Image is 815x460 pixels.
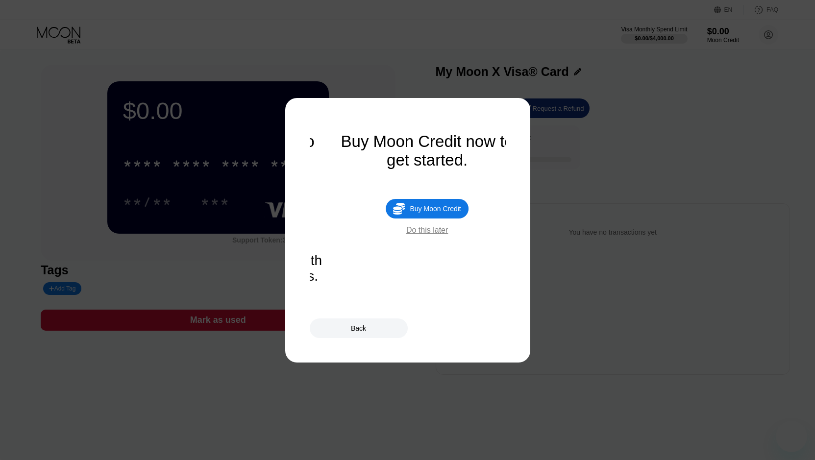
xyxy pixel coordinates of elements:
[386,199,468,218] div: Buy Moon Credit
[406,226,448,235] div: Do this later
[351,324,366,332] div: Back
[393,202,405,215] div: 
[310,318,408,338] div: Back
[410,205,461,213] div: Buy Moon Credit
[776,421,807,452] iframe: Button to launch messaging window
[329,132,525,169] div: Buy Moon Credit now to get started.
